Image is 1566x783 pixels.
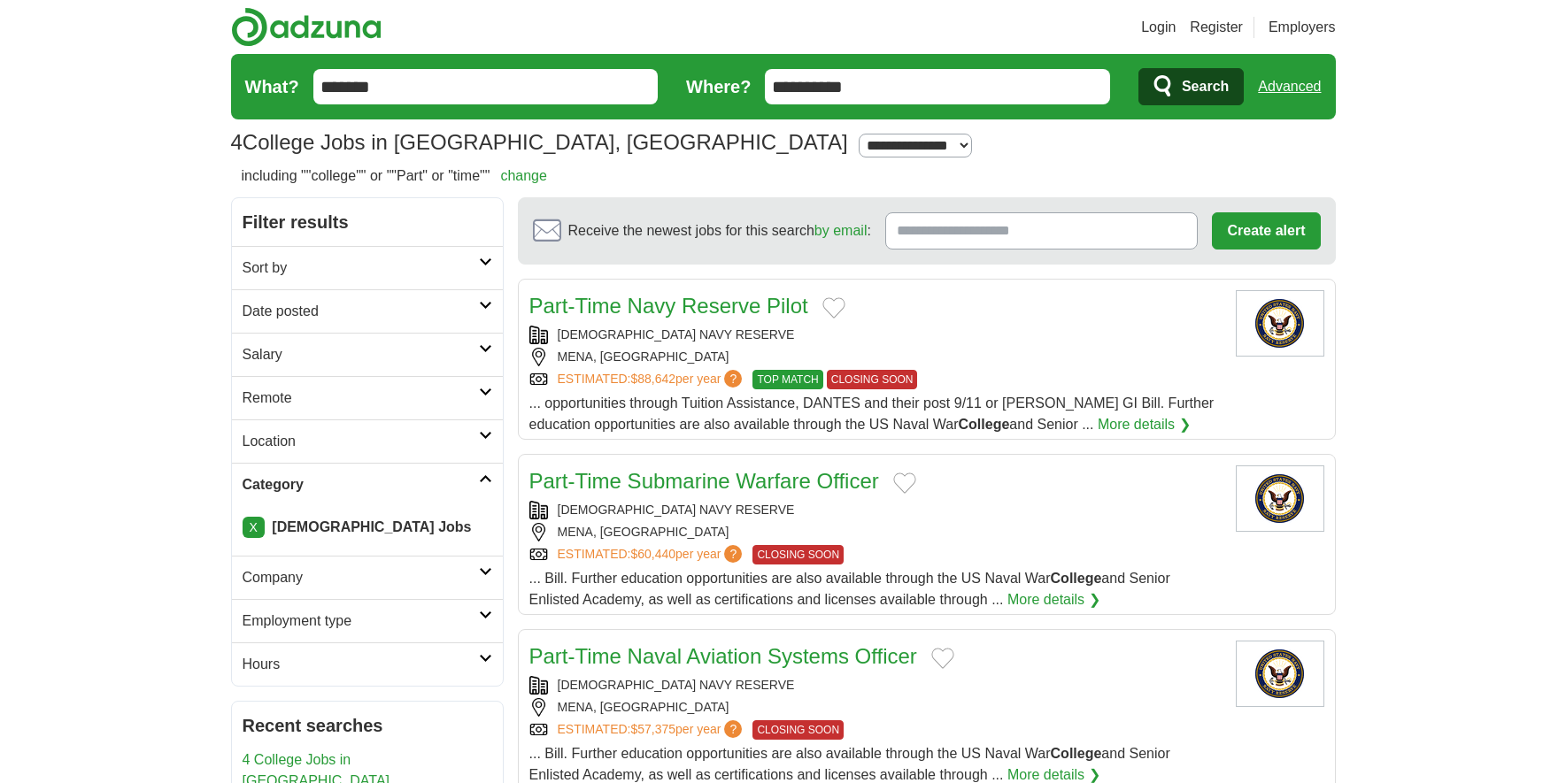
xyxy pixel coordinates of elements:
[232,289,503,333] a: Date posted
[1190,17,1243,38] a: Register
[529,294,808,318] a: Part-Time Navy Reserve Pilot
[529,571,1170,607] span: ... Bill. Further education opportunities are also available through the US Naval War and Senior ...
[630,372,675,386] span: $88,642
[243,388,479,409] h2: Remote
[827,370,918,389] span: CLOSING SOON
[232,599,503,642] a: Employment type
[243,257,479,279] h2: Sort by
[893,472,916,494] button: Add to favorite jobs
[243,712,492,739] h2: Recent searches
[1051,746,1102,761] strong: College
[272,519,471,534] strong: [DEMOGRAPHIC_DATA] Jobs
[243,431,479,452] h2: Location
[529,746,1170,782] span: ... Bill. Further education opportunities are also available through the US Naval War and Senior ...
[243,517,265,538] a: X
[232,463,503,506] a: Category
[243,654,479,675] h2: Hours
[1138,68,1244,105] button: Search
[242,165,547,187] h2: including ""college"" or ""Part" or "time""
[1098,414,1191,435] a: More details ❯
[231,130,848,154] h1: College Jobs in [GEOGRAPHIC_DATA], [GEOGRAPHIC_DATA]
[232,376,503,419] a: Remote
[752,370,822,389] span: TOP MATCH
[232,419,503,463] a: Location
[243,301,479,322] h2: Date posted
[1051,571,1102,586] strong: College
[245,73,299,100] label: What?
[232,246,503,289] a: Sort by
[243,344,479,365] h2: Salary
[529,523,1222,541] div: MENA, [GEOGRAPHIC_DATA]
[558,720,746,740] a: ESTIMATED:$57,375per year?
[1236,465,1324,532] img: US Navy Reserve logo
[1236,290,1324,357] img: US Navy Reserve logo
[1236,641,1324,707] img: US Navy Reserve logo
[529,395,1215,432] span: ... opportunities through Tuition Assistance, DANTES and their post 9/11 or [PERSON_NAME] GI Bill...
[1212,212,1320,249] button: Create alert
[232,198,503,246] h2: Filter results
[1258,69,1321,104] a: Advanced
[558,678,795,692] a: [DEMOGRAPHIC_DATA] NAVY RESERVE
[529,698,1222,717] div: MENA, [GEOGRAPHIC_DATA]
[500,168,547,183] a: change
[630,722,675,736] span: $57,375
[558,545,746,564] a: ESTIMATED:$60,440per year?
[724,545,742,563] span: ?
[814,223,868,238] a: by email
[686,73,751,100] label: Where?
[243,567,479,588] h2: Company
[724,370,742,388] span: ?
[231,127,243,158] span: 4
[231,7,382,47] img: Adzuna logo
[568,220,871,242] span: Receive the newest jobs for this search :
[529,348,1222,366] div: MENA, [GEOGRAPHIC_DATA]
[931,648,954,669] button: Add to favorite jobs
[1182,69,1229,104] span: Search
[1007,589,1100,610] a: More details ❯
[959,417,1010,432] strong: College
[1269,17,1336,38] a: Employers
[822,297,845,319] button: Add to favorite jobs
[558,370,746,389] a: ESTIMATED:$88,642per year?
[243,474,479,495] h2: Category
[1141,17,1176,38] a: Login
[232,556,503,599] a: Company
[232,333,503,376] a: Salary
[630,547,675,561] span: $60,440
[724,720,742,738] span: ?
[752,545,844,564] span: CLOSING SOON
[243,610,479,632] h2: Employment type
[232,642,503,686] a: Hours
[558,503,795,517] a: [DEMOGRAPHIC_DATA] NAVY RESERVE
[529,644,917,668] a: Part-Time Naval Aviation Systems Officer
[558,327,795,342] a: [DEMOGRAPHIC_DATA] NAVY RESERVE
[752,720,844,740] span: CLOSING SOON
[529,469,879,493] a: Part-Time Submarine Warfare Officer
